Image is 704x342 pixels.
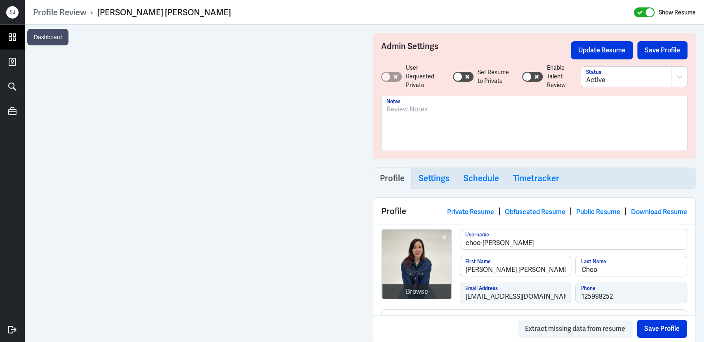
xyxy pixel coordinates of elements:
[576,208,620,216] a: Public Resume
[447,205,687,217] div: | | |
[406,287,428,297] div: Browse
[97,7,231,18] div: [PERSON_NAME] [PERSON_NAME]
[571,41,633,59] button: Update Resume
[447,208,494,216] a: Private Resume
[419,173,450,183] h3: Settings
[6,6,19,19] div: S J
[382,230,452,299] img: IMG_3434.JPG
[637,41,688,59] button: Save Profile
[637,320,687,338] button: Save Profile
[87,7,97,18] p: ›
[406,64,445,90] label: User Requested Private
[460,229,687,249] input: Username
[464,173,499,183] h3: Schedule
[381,41,571,59] h3: Admin Settings
[547,64,581,90] label: Enable Talent Review
[382,310,687,330] input: Headline
[380,173,405,183] h3: Profile
[34,32,62,42] p: Dashboard
[518,320,633,338] button: Extract missing data from resume
[576,256,687,276] input: Last Name
[33,7,87,18] a: Profile Review
[505,208,565,216] a: Obfuscated Resume
[478,68,513,85] label: Set Resume to Private
[631,208,687,216] a: Download Resume
[460,256,571,276] input: First Name
[460,283,571,303] input: Email Address
[33,33,356,334] iframe: https://ppcdn.hiredigital.com/register/9ec3f768/resumes/561144684/CV_2025_-_Choo_Jo_Ann.pdf?Expir...
[513,173,559,183] h3: Timetracker
[659,7,696,18] label: Show Resume
[576,283,687,303] input: Phone
[373,198,696,224] div: Profile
